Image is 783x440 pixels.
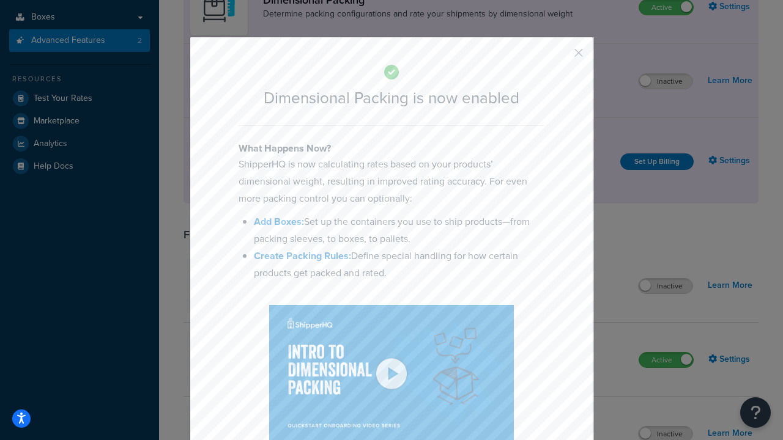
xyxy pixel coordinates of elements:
[254,249,351,263] a: Create Packing Rules:
[239,141,544,156] h4: What Happens Now?
[254,215,304,229] a: Add Boxes:
[239,89,544,107] h2: Dimensional Packing is now enabled
[239,156,544,207] p: ShipperHQ is now calculating rates based on your products’ dimensional weight, resulting in impro...
[254,213,544,248] li: Set up the containers you use to ship products—from packing sleeves, to boxes, to pallets.
[254,248,544,282] li: Define special handling for how certain products get packed and rated.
